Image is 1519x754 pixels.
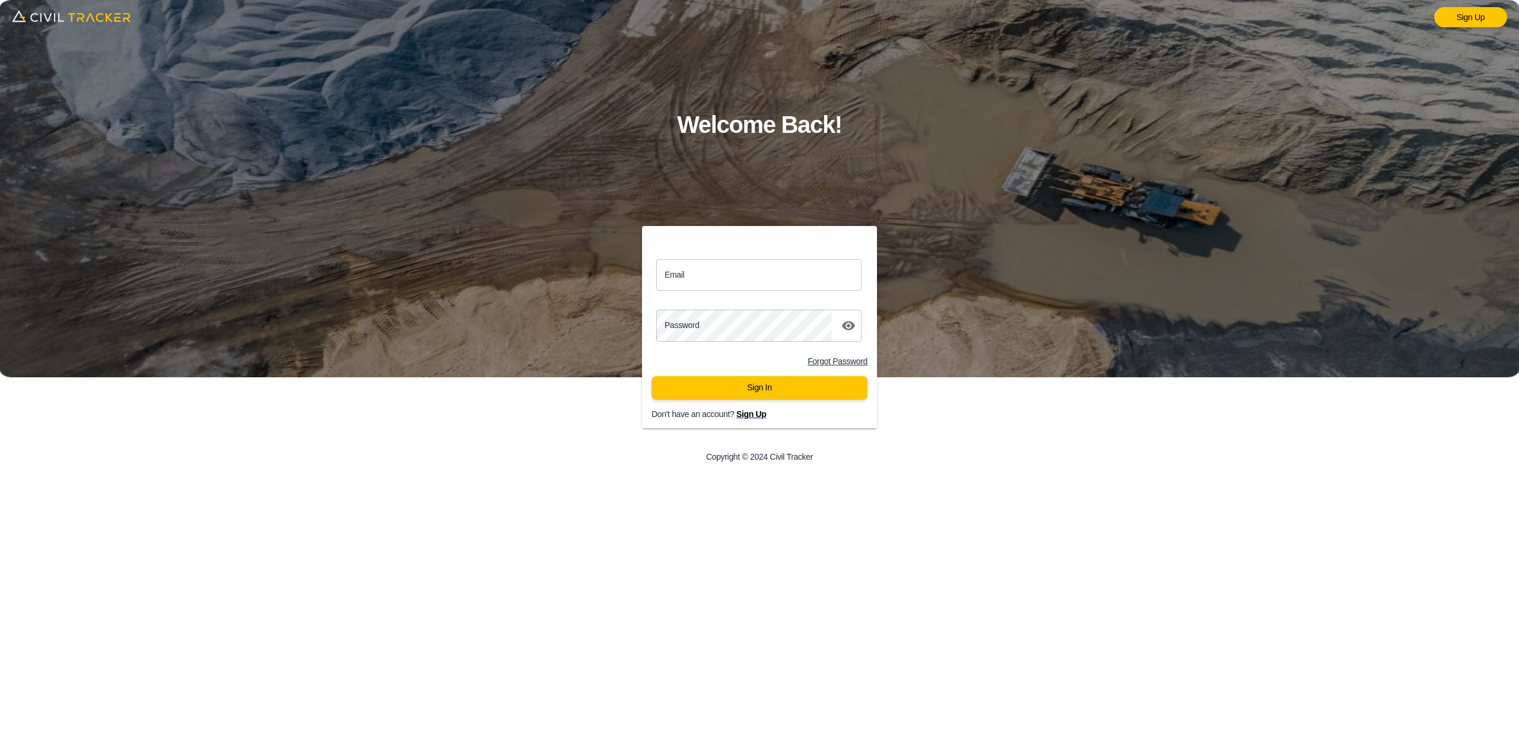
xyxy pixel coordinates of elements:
[12,6,131,26] img: logo
[736,409,767,419] a: Sign Up
[808,357,867,366] a: Forgot Password
[706,452,813,462] p: Copyright © 2024 Civil Tracker
[1434,7,1507,27] a: Sign Up
[837,314,860,338] button: toggle password visibility
[656,259,862,291] input: email
[652,376,867,400] button: Sign In
[677,106,842,144] h1: Welcome Back!
[652,409,886,419] p: Don't have an account?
